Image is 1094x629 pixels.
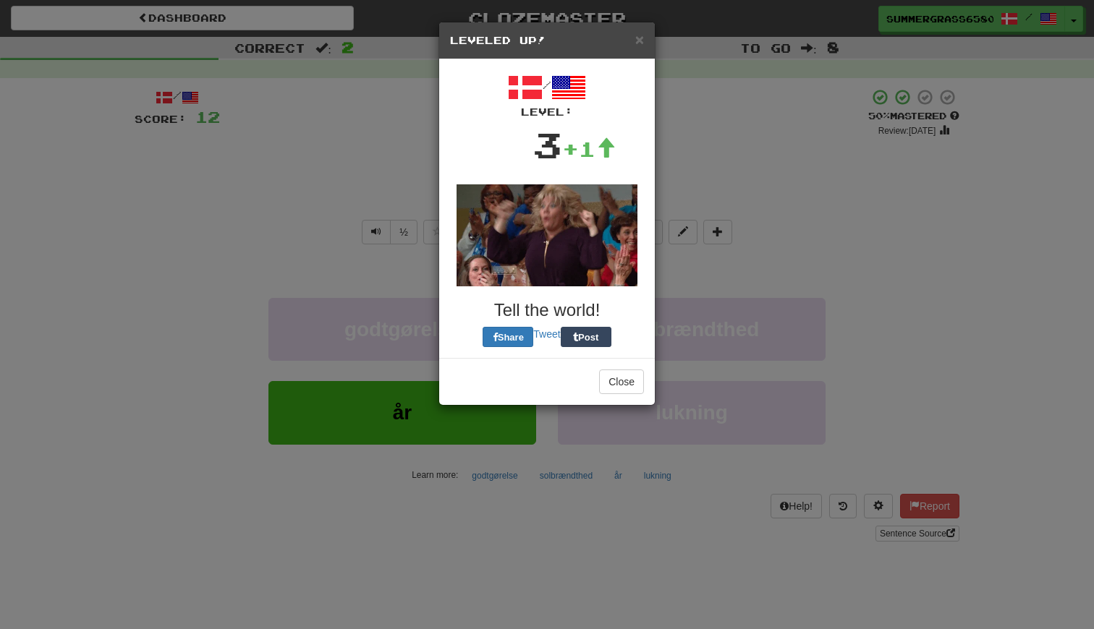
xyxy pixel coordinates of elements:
[450,301,644,320] h3: Tell the world!
[533,119,562,170] div: 3
[635,32,644,47] button: Close
[635,31,644,48] span: ×
[562,134,616,163] div: +1
[450,33,644,48] h5: Leveled Up!
[450,105,644,119] div: Level:
[450,70,644,119] div: /
[533,328,560,340] a: Tweet
[483,327,533,347] button: Share
[599,369,644,394] button: Close
[457,184,637,286] img: happy-lady-c767e5519d6a7a6d241e17537db74d2b6302dbbc2957d4f543dfdf5f6f88f9b5.gif
[561,327,611,347] button: Post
